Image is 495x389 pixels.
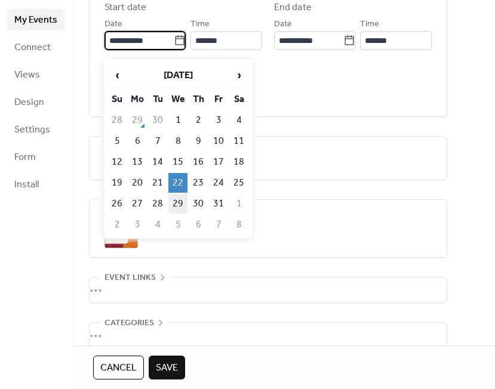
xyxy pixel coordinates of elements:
td: 3 [209,110,228,130]
span: Date [104,17,122,32]
a: Views [7,64,64,85]
td: 4 [148,215,167,234]
td: 19 [107,173,127,193]
td: 7 [209,215,228,234]
div: End date [274,1,312,15]
td: 30 [189,194,208,214]
span: My Events [14,13,57,27]
td: 13 [128,152,147,172]
td: 14 [148,152,167,172]
th: Su [107,89,127,109]
td: 4 [229,110,248,130]
span: Categories [104,316,154,331]
th: Mo [128,89,147,109]
button: Save [149,356,185,379]
span: Time [360,17,379,32]
div: Start date [104,1,146,15]
td: 5 [107,131,127,151]
a: My Events [7,9,64,30]
th: Sa [229,89,248,109]
td: 9 [189,131,208,151]
td: 7 [148,131,167,151]
td: 28 [107,110,127,130]
span: Form [14,150,36,165]
td: 1 [229,194,248,214]
td: 26 [107,194,127,214]
span: › [230,63,248,87]
div: ••• [90,323,447,348]
td: 12 [107,152,127,172]
td: 29 [128,110,147,130]
td: 28 [148,194,167,214]
td: 24 [209,173,228,193]
td: 5 [168,215,187,234]
td: 8 [229,215,248,234]
a: Connect [7,36,64,58]
a: Form [7,146,64,168]
th: Th [189,89,208,109]
th: Tu [148,89,167,109]
td: 6 [189,215,208,234]
td: 11 [229,131,248,151]
td: 25 [229,173,248,193]
span: Connect [14,41,51,55]
td: 17 [209,152,228,172]
td: 30 [148,110,167,130]
td: 16 [189,152,208,172]
td: 15 [168,152,187,172]
th: [DATE] [128,63,228,88]
div: ••• [90,277,447,302]
span: Install [14,178,39,192]
td: 21 [148,173,167,193]
td: 31 [209,194,228,214]
td: 10 [209,131,228,151]
td: 23 [189,173,208,193]
th: We [168,89,187,109]
td: 29 [168,194,187,214]
span: Time [190,17,210,32]
a: Install [7,174,64,195]
td: 2 [189,110,208,130]
span: ‹ [108,63,126,87]
span: Event links [104,271,156,285]
button: Cancel [93,356,144,379]
th: Fr [209,89,228,109]
span: Date [274,17,292,32]
td: 27 [128,194,147,214]
td: 20 [128,173,147,193]
span: Views [14,68,40,82]
a: Settings [7,119,64,140]
td: 2 [107,215,127,234]
span: Cancel [100,361,137,375]
a: Design [7,91,64,113]
td: 1 [168,110,187,130]
td: 8 [168,131,187,151]
span: Design [14,95,44,110]
td: 6 [128,131,147,151]
td: 18 [229,152,248,172]
span: Settings [14,123,50,137]
td: 22 [168,173,187,193]
span: Save [156,361,178,375]
td: 3 [128,215,147,234]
